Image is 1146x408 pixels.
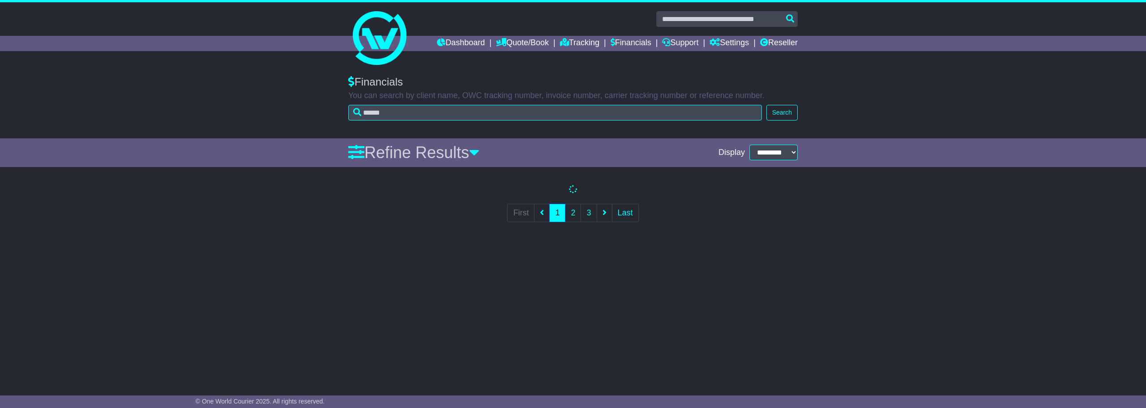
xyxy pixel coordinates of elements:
[710,36,749,51] a: Settings
[437,36,485,51] a: Dashboard
[611,36,651,51] a: Financials
[766,105,798,120] button: Search
[581,204,597,222] a: 3
[560,36,599,51] a: Tracking
[612,204,639,222] a: Last
[565,204,581,222] a: 2
[718,148,745,158] span: Display
[760,36,798,51] a: Reseller
[196,398,325,405] span: © One World Courier 2025. All rights reserved.
[348,91,798,101] p: You can search by client name, OWC tracking number, invoice number, carrier tracking number or re...
[496,36,549,51] a: Quote/Book
[348,143,479,162] a: Refine Results
[662,36,698,51] a: Support
[549,204,565,222] a: 1
[348,76,798,89] div: Financials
